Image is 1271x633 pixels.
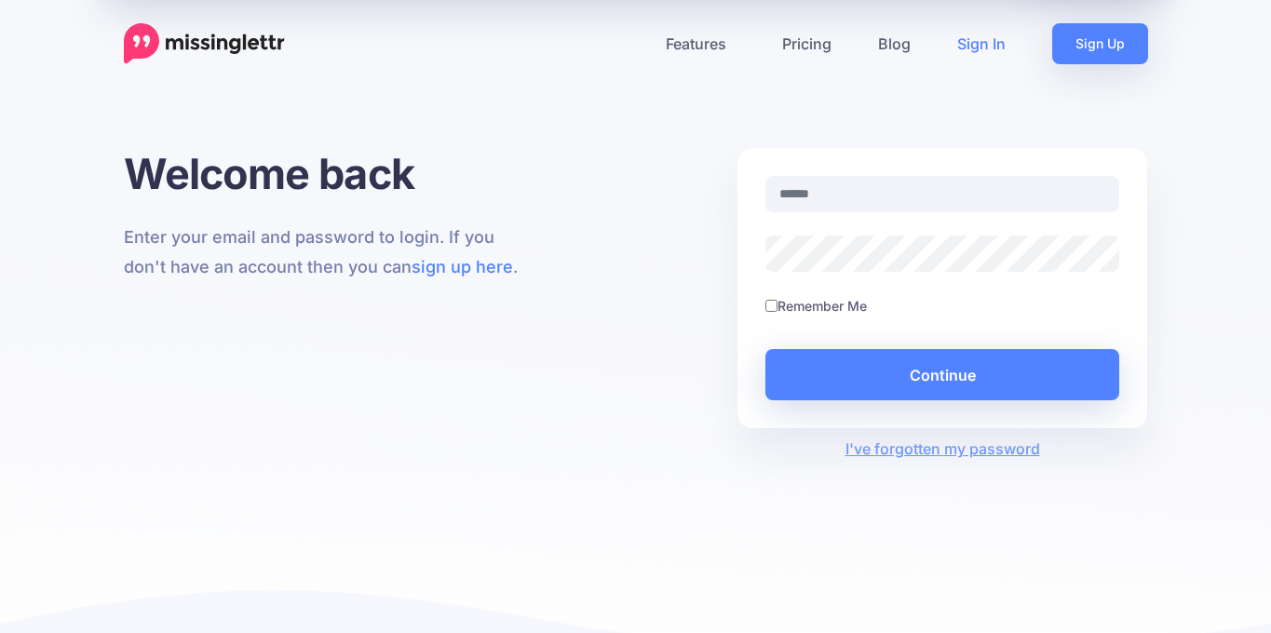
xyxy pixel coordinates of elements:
[855,23,934,64] a: Blog
[765,349,1120,400] button: Continue
[759,23,855,64] a: Pricing
[934,23,1029,64] a: Sign In
[642,23,759,64] a: Features
[1052,23,1148,64] a: Sign Up
[777,295,867,316] label: Remember Me
[124,222,534,282] p: Enter your email and password to login. If you don't have an account then you can .
[845,439,1040,458] a: I've forgotten my password
[124,148,534,199] h1: Welcome back
[412,257,513,276] a: sign up here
